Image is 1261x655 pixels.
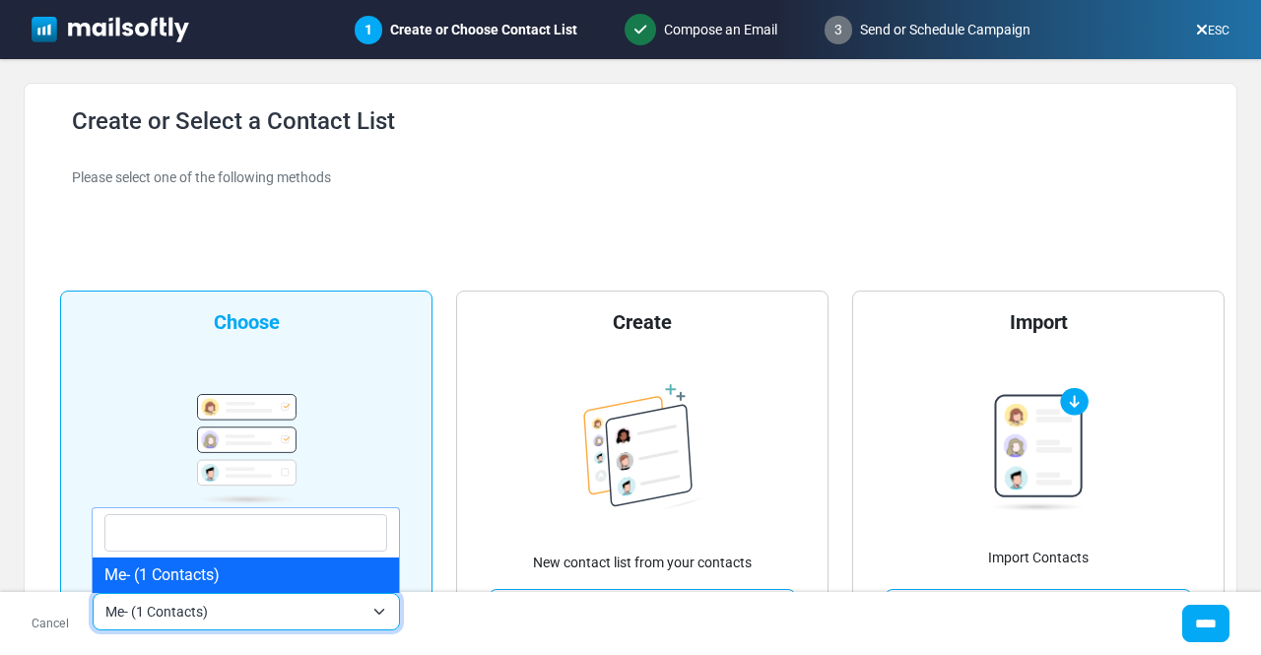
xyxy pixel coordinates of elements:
span: 3 [825,16,852,44]
li: Me- (1 Contacts) [93,557,399,593]
span: Me- (1 Contacts) [105,600,364,623]
a: ESC [1196,24,1229,37]
img: mailsoftly_white_logo.svg [32,17,189,42]
input: Search [104,514,387,552]
a: Cancel [32,615,69,632]
div: Create [613,307,672,337]
p: Import Contacts [988,548,1089,568]
a: Create Contact List [489,589,796,630]
h4: Create or Select a Contact List [72,107,1213,136]
span: 1 [365,22,372,37]
span: Me- (1 Contacts) [93,593,400,630]
p: New contact list from your contacts [533,553,752,573]
a: Import [885,589,1192,630]
div: Import [1010,307,1068,337]
div: Choose [214,307,280,337]
div: Please select one of the following methods [72,167,1213,188]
